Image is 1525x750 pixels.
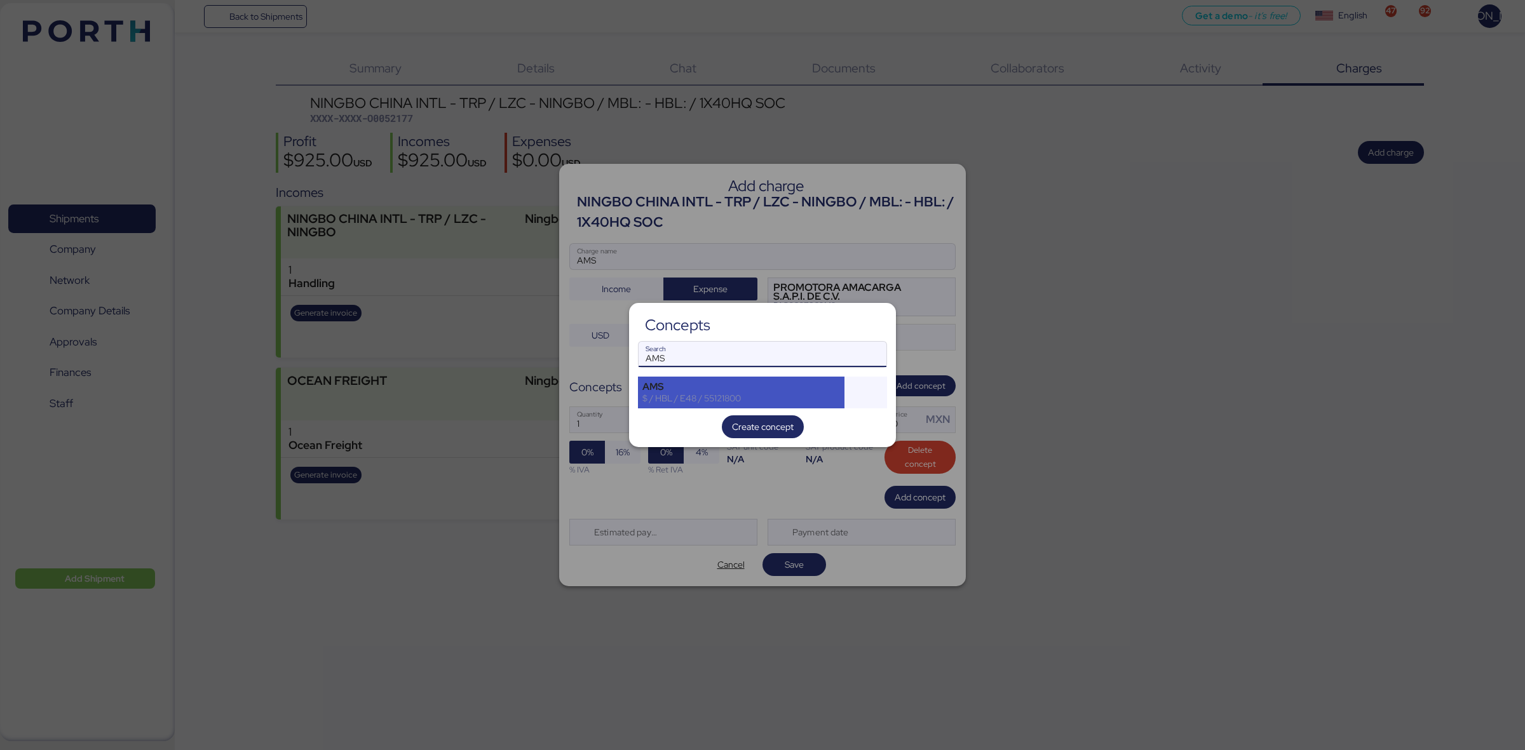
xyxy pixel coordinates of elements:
[642,381,840,392] div: AMS
[642,392,840,404] div: $ / HBL / E48 / 55121800
[722,415,804,438] button: Create concept
[645,319,710,331] div: Concepts
[639,342,886,367] input: Search
[732,419,794,434] span: Create concept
